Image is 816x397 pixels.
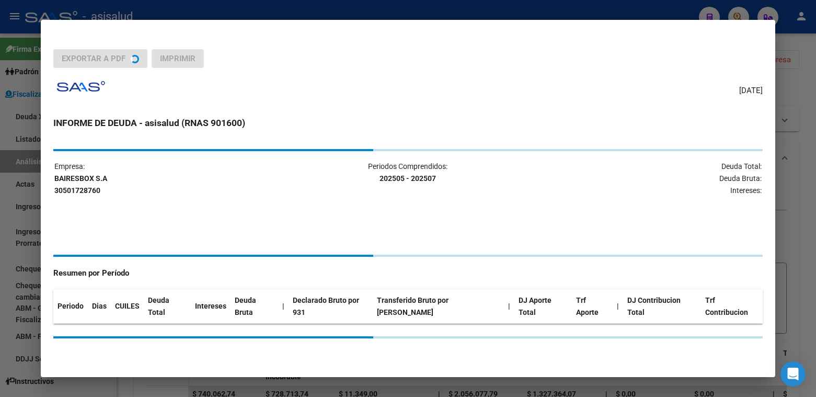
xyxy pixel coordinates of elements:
th: Intereses [191,289,231,324]
th: | [504,289,514,324]
th: Trf Aporte [572,289,613,324]
div: Open Intercom Messenger [780,361,806,387]
th: | [278,289,289,324]
th: Transferido Bruto por [PERSON_NAME] [373,289,504,324]
th: Declarado Bruto por 931 [289,289,373,324]
h4: Resumen por Período [53,267,763,279]
p: Empresa: [54,161,290,196]
th: Dias [88,289,111,324]
h3: INFORME DE DEUDA - asisalud (RNAS 901600) [53,116,763,130]
th: Trf Contribucion [701,289,763,324]
strong: 202505 - 202507 [380,174,436,183]
th: DJ Contribucion Total [623,289,701,324]
button: Imprimir [152,49,204,68]
p: Periodos Comprendidos: [291,161,526,185]
strong: BAIRESBOX S.A 30501728760 [54,174,107,195]
span: Imprimir [160,54,196,63]
button: Exportar a PDF [53,49,147,68]
th: Deuda Total [144,289,191,324]
th: Periodo [53,289,88,324]
th: CUILES [111,289,144,324]
span: [DATE] [739,85,763,97]
span: Exportar a PDF [62,54,125,63]
th: | [613,289,623,324]
p: Deuda Total: Deuda Bruta: Intereses: [526,161,762,196]
th: Deuda Bruta [231,289,278,324]
th: DJ Aporte Total [514,289,572,324]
